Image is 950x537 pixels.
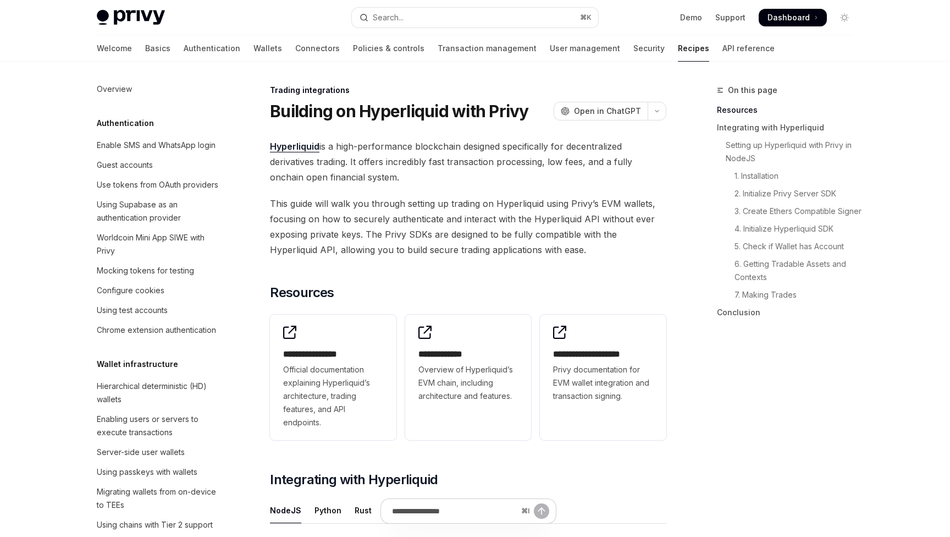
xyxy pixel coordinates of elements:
[97,518,213,531] div: Using chains with Tier 2 support
[717,238,862,255] a: 5. Check if Wallet has Account
[97,284,164,297] div: Configure cookies
[717,119,862,136] a: Integrating with Hyperliquid
[88,320,229,340] a: Chrome extension authentication
[270,141,319,152] a: Hyperliquid
[353,35,424,62] a: Policies & controls
[418,363,518,403] span: Overview of Hyperliquid’s EVM chain, including architecture and features.
[97,264,194,277] div: Mocking tokens for testing
[580,13,592,22] span: ⌘ K
[88,155,229,175] a: Guest accounts
[633,35,665,62] a: Security
[145,35,170,62] a: Basics
[438,35,537,62] a: Transaction management
[97,117,154,130] h5: Authentication
[88,442,229,462] a: Server-side user wallets
[717,101,862,119] a: Resources
[717,202,862,220] a: 3. Create Ethers Compatible Signer
[717,185,862,202] a: 2. Initialize Privy Server SDK
[97,465,197,479] div: Using passkeys with wallets
[88,462,229,482] a: Using passkeys with wallets
[550,35,620,62] a: User management
[88,482,229,515] a: Migrating wallets from on-device to TEEs
[283,363,383,429] span: Official documentation explaining Hyperliquid’s architecture, trading features, and API endpoints.
[97,446,185,459] div: Server-side user wallets
[767,12,810,23] span: Dashboard
[97,10,165,25] img: light logo
[295,35,340,62] a: Connectors
[88,409,229,442] a: Enabling users or servers to execute transactions
[97,83,132,96] div: Overview
[717,304,862,321] a: Conclusion
[184,35,240,62] a: Authentication
[717,167,862,185] a: 1. Installation
[722,35,775,62] a: API reference
[253,35,282,62] a: Wallets
[88,228,229,261] a: Worldcoin Mini App SIWE with Privy
[728,84,777,97] span: On this page
[270,139,666,185] span: is a high-performance blockchain designed specifically for decentralized derivatives trading. It ...
[88,261,229,281] a: Mocking tokens for testing
[97,304,168,317] div: Using test accounts
[270,196,666,257] span: This guide will walk you through setting up trading on Hyperliquid using Privy’s EVM wallets, foc...
[270,101,529,121] h1: Building on Hyperliquid with Privy
[88,515,229,535] a: Using chains with Tier 2 support
[97,178,218,191] div: Use tokens from OAuth providers
[88,79,229,99] a: Overview
[97,158,153,172] div: Guest accounts
[373,11,404,24] div: Search...
[97,231,222,257] div: Worldcoin Mini App SIWE with Privy
[88,376,229,409] a: Hierarchical deterministic (HD) wallets
[553,363,653,403] span: Privy documentation for EVM wallet integration and transaction signing.
[574,106,641,117] span: Open in ChatGPT
[352,8,598,28] button: Open search
[534,503,549,519] button: Send message
[88,135,229,155] a: Enable SMS and WhatsApp login
[717,220,862,238] a: 4. Initialize Hyperliquid SDK
[392,499,517,523] input: Ask a question...
[270,284,334,302] span: Resources
[97,324,216,337] div: Chrome extension authentication
[270,315,396,440] a: **** **** **** *Official documentation explaining Hyperliquid’s architecture, trading features, a...
[97,139,216,152] div: Enable SMS and WhatsApp login
[270,85,666,96] div: Trading integrations
[717,286,862,304] a: 7. Making Trades
[97,413,222,439] div: Enabling users or servers to execute transactions
[97,485,222,512] div: Migrating wallets from on-device to TEEs
[678,35,709,62] a: Recipes
[540,315,666,440] a: **** **** **** *****Privy documentation for EVM wallet integration and transaction signing.
[88,281,229,300] a: Configure cookies
[97,380,222,406] div: Hierarchical deterministic (HD) wallets
[680,12,702,23] a: Demo
[405,315,532,440] a: **** **** ***Overview of Hyperliquid’s EVM chain, including architecture and features.
[715,12,745,23] a: Support
[759,9,827,26] a: Dashboard
[88,175,229,195] a: Use tokens from OAuth providers
[554,102,648,120] button: Open in ChatGPT
[97,358,178,371] h5: Wallet infrastructure
[88,300,229,320] a: Using test accounts
[836,9,853,26] button: Toggle dark mode
[717,255,862,286] a: 6. Getting Tradable Assets and Contexts
[270,471,438,489] span: Integrating with Hyperliquid
[97,198,222,224] div: Using Supabase as an authentication provider
[717,136,862,167] a: Setting up Hyperliquid with Privy in NodeJS
[88,195,229,228] a: Using Supabase as an authentication provider
[97,35,132,62] a: Welcome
